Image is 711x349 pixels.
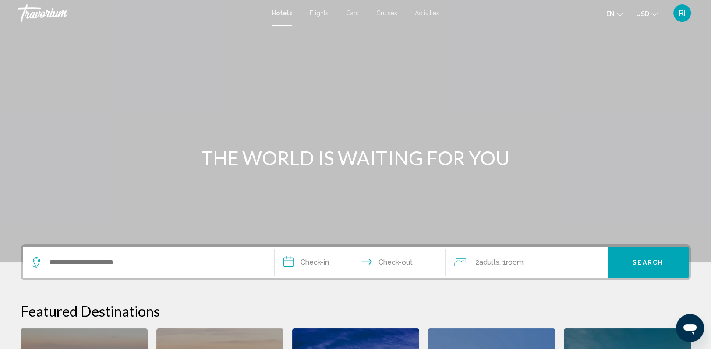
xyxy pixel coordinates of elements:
[275,247,446,278] button: Check in and out dates
[191,147,520,169] h1: THE WORLD IS WAITING FOR YOU
[608,247,689,278] button: Search
[475,256,499,269] span: 2
[499,256,524,269] span: , 1
[636,10,649,17] span: USD
[506,258,524,266] span: Room
[676,314,704,342] iframe: Button to launch messaging window
[479,258,499,266] span: Adults
[272,10,292,17] a: Hotels
[415,10,439,17] a: Activities
[23,247,689,278] div: Search widget
[446,247,608,278] button: Travelers: 2 adults, 0 children
[679,9,686,17] span: RI
[671,4,693,22] button: User Menu
[606,7,623,20] button: Change language
[376,10,397,17] a: Cruises
[636,7,658,20] button: Change currency
[21,302,691,320] h2: Featured Destinations
[310,10,329,17] a: Flights
[346,10,359,17] a: Cars
[633,259,663,266] span: Search
[18,4,263,22] a: Travorium
[606,10,615,17] span: en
